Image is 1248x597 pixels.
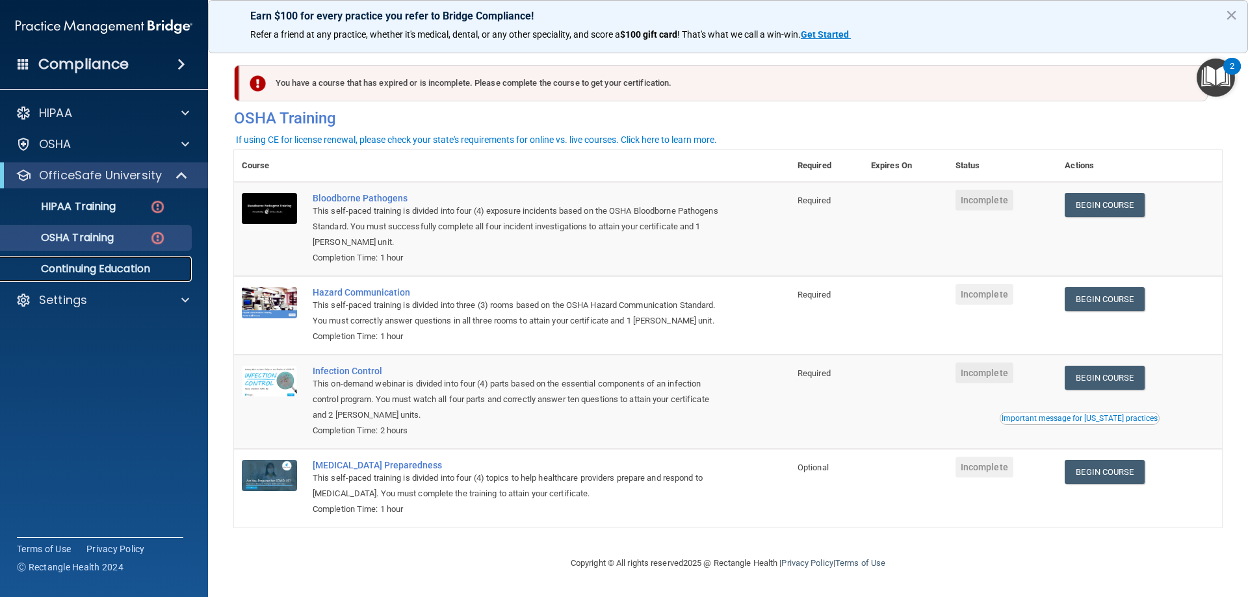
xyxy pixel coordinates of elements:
span: Incomplete [955,362,1013,383]
span: Incomplete [955,457,1013,477]
span: Optional [798,463,829,472]
h4: OSHA Training [234,109,1222,127]
strong: $100 gift card [620,29,677,40]
a: Begin Course [1065,287,1144,311]
div: Completion Time: 1 hour [313,329,725,344]
span: Refer a friend at any practice, whether it's medical, dental, or any other speciality, and score a [250,29,620,40]
p: OfficeSafe University [39,168,162,183]
img: PMB logo [16,14,192,40]
div: Copyright © All rights reserved 2025 @ Rectangle Health | | [491,542,965,584]
span: Incomplete [955,190,1013,210]
th: Course [234,150,305,182]
a: Get Started [801,29,851,40]
a: Privacy Policy [86,542,145,555]
a: [MEDICAL_DATA] Preparedness [313,460,725,470]
button: If using CE for license renewal, please check your state's requirements for online vs. live cours... [234,133,719,146]
p: Continuing Education [8,262,186,275]
a: Begin Course [1065,366,1144,390]
span: Required [798,196,831,205]
p: Settings [39,292,87,308]
p: OSHA Training [8,231,114,244]
button: Close [1225,5,1238,25]
span: Required [798,368,831,378]
div: If using CE for license renewal, please check your state's requirements for online vs. live cours... [236,135,717,144]
div: This self-paced training is divided into three (3) rooms based on the OSHA Hazard Communication S... [313,298,725,329]
div: You have a course that has expired or is incomplete. Please complete the course to get your certi... [239,65,1208,101]
button: Read this if you are a dental practitioner in the state of CA [1000,412,1160,425]
a: OfficeSafe University [16,168,188,183]
th: Expires On [863,150,948,182]
a: HIPAA [16,105,189,121]
div: This self-paced training is divided into four (4) topics to help healthcare providers prepare and... [313,470,725,502]
span: Required [798,290,831,299]
div: This self-paced training is divided into four (4) exposure incidents based on the OSHA Bloodborne... [313,203,725,250]
th: Status [948,150,1058,182]
a: Terms of Use [835,558,885,568]
a: OSHA [16,136,189,152]
p: HIPAA Training [8,200,116,213]
div: Completion Time: 1 hour [313,250,725,266]
img: danger-circle.6113f641.png [149,230,166,246]
span: ! That's what we call a win-win. [677,29,801,40]
div: 2 [1230,66,1234,83]
a: Privacy Policy [781,558,833,568]
a: Hazard Communication [313,287,725,298]
span: Incomplete [955,284,1013,305]
th: Actions [1057,150,1222,182]
div: Important message for [US_STATE] practices [1002,414,1158,422]
div: This on-demand webinar is divided into four (4) parts based on the essential components of an inf... [313,376,725,423]
strong: Get Started [801,29,849,40]
h4: Compliance [38,55,129,73]
p: Earn $100 for every practice you refer to Bridge Compliance! [250,10,1206,22]
p: HIPAA [39,105,72,121]
div: Completion Time: 2 hours [313,423,725,438]
a: Begin Course [1065,193,1144,217]
a: Settings [16,292,189,308]
div: Completion Time: 1 hour [313,502,725,517]
img: danger-circle.6113f641.png [149,199,166,215]
th: Required [790,150,863,182]
button: Open Resource Center, 2 new notifications [1197,58,1235,97]
p: OSHA [39,136,71,152]
span: Ⓒ Rectangle Health 2024 [17,561,123,574]
a: Infection Control [313,366,725,376]
a: Terms of Use [17,542,71,555]
a: Bloodborne Pathogens [313,193,725,203]
a: Begin Course [1065,460,1144,484]
img: exclamation-circle-solid-danger.72ef9ffc.png [250,75,266,92]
